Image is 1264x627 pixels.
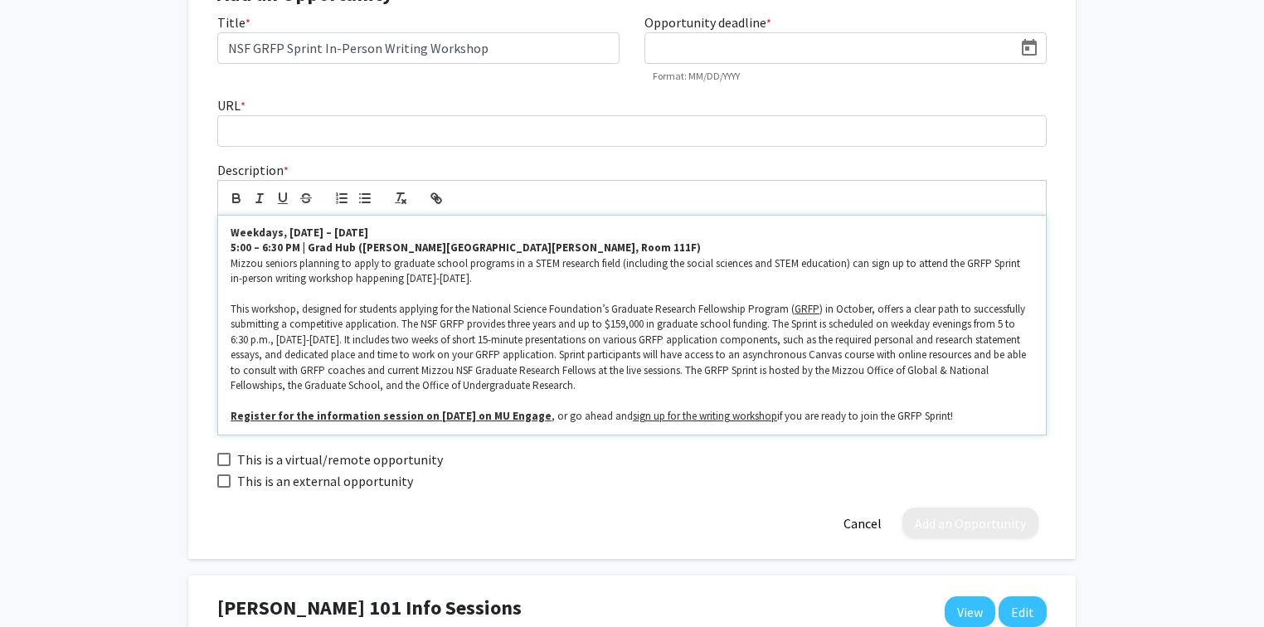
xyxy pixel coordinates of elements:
[231,302,795,316] span: This workshop, designed for students applying for the National Science Foundation’s Graduate Rese...
[231,241,701,255] strong: 5:00 – 6:30 PM | Grad Hub ([PERSON_NAME][GEOGRAPHIC_DATA][PERSON_NAME], Room 111F)
[237,471,413,491] span: This is an external opportunity
[633,409,777,423] a: sign up for the writing workshop
[12,552,70,615] iframe: Chat
[945,596,995,627] a: View
[231,409,552,423] a: Register for the information session on [DATE] on MU Engage
[795,302,819,316] a: GRFP
[653,70,740,82] mat-hint: Format: MM/DD/YYYY
[217,12,250,32] label: Title
[831,508,894,538] button: Cancel
[231,256,1023,285] span: Mizzou seniors planning to apply to graduate school programs in a STEM research field (including ...
[217,160,289,180] label: Description
[902,508,1038,538] button: Add an Opportunity
[231,302,1028,392] span: ) in October, offers a clear path to successfully submitting a competitive application. The NSF G...
[231,226,368,240] strong: Weekdays, [DATE] – [DATE]
[999,596,1047,627] button: Edit
[777,409,953,423] span: if you are ready to join the GRFP Sprint!
[1013,33,1046,63] button: Open calendar
[552,409,633,423] span: , or go ahead and
[237,450,443,469] span: This is a virtual/remote opportunity
[644,12,771,32] label: Opportunity deadline
[217,95,246,115] label: URL
[217,596,522,620] h4: [PERSON_NAME] 101 Info Sessions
